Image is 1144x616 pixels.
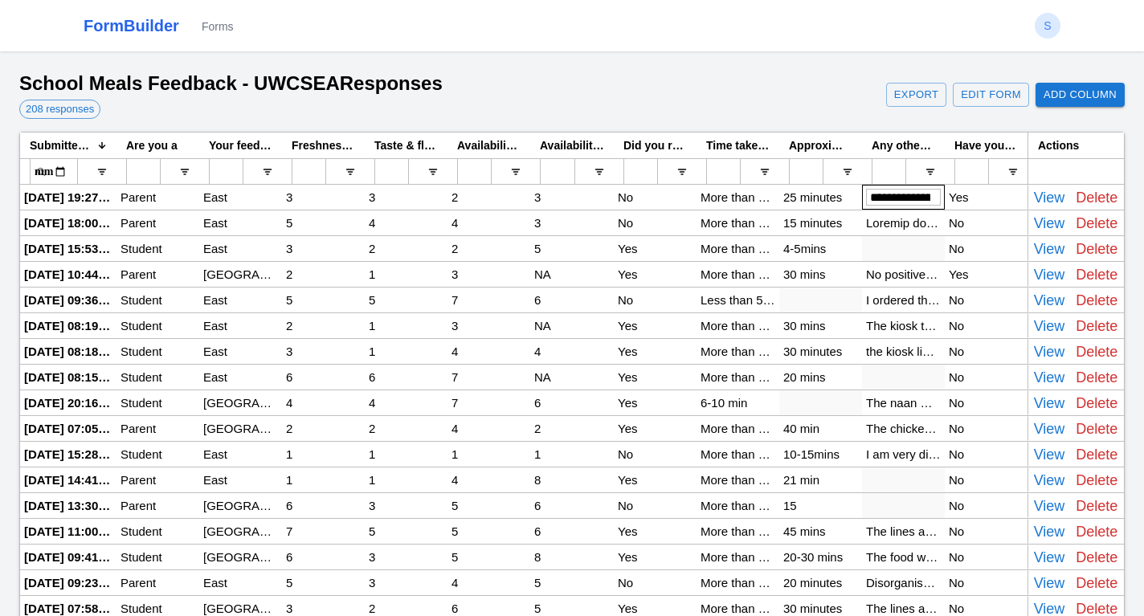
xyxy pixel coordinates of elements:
[365,288,447,312] div: 5
[1072,210,1122,236] button: Delete Response
[447,390,530,415] div: 7
[697,442,779,467] div: More than 10 min
[282,313,365,338] div: 2
[530,210,614,235] div: 3
[199,288,282,312] div: East
[789,158,823,185] input: Approximately how much time did it take to get your food? Filter Input
[1072,493,1122,519] button: Delete Response
[282,519,365,544] div: 7
[925,167,935,177] button: Open Filter Menu
[116,262,199,287] div: Parent
[697,365,779,390] div: More than 10 min
[614,262,697,287] div: Yes
[862,545,945,569] div: The food was cold and the portions were tiny. My fish was [PERSON_NAME] and cold. Luckily I didn’...
[1030,339,1069,365] button: View Details
[1030,365,1069,390] button: View Details
[447,185,530,210] div: 2
[614,519,697,544] div: Yes
[697,262,779,287] div: More than 10 min
[1030,185,1069,210] button: View Details
[760,167,770,177] button: Open Filter Menu
[614,416,697,441] div: Yes
[1072,519,1122,545] button: Delete Response
[345,167,355,177] button: Open Filter Menu
[209,139,272,152] span: Your feedback is related to which campus:
[706,158,741,185] input: Time taken to get the order at the kiosk? Filter Input
[282,185,365,210] div: 3
[116,365,199,390] div: Student
[365,493,447,518] div: 3
[116,313,199,338] div: Student
[945,262,1028,287] div: Yes
[945,390,1028,415] div: No
[282,493,365,518] div: 6
[199,519,282,544] div: [GEOGRAPHIC_DATA]
[282,339,365,364] div: 3
[365,210,447,235] div: 4
[843,167,852,177] button: Open Filter Menu
[199,416,282,441] div: [GEOGRAPHIC_DATA]
[872,139,935,152] span: Any other feedback or experiences you would like to share.
[614,442,697,467] div: No
[614,365,697,390] div: Yes
[20,442,116,467] div: [DATE] 15:28:50
[199,570,282,595] div: East
[779,185,862,210] div: 25 minutes
[1038,139,1079,152] span: Actions
[1036,83,1125,108] button: Add Column
[623,158,658,185] input: Did you receive exactly what you ordered for? Filter Input
[20,288,116,312] div: [DATE] 09:36:44
[282,365,365,390] div: 6
[20,101,100,117] span: 208 responses
[945,416,1028,441] div: No
[447,236,530,261] div: 2
[614,390,697,415] div: Yes
[199,545,282,569] div: [GEOGRAPHIC_DATA]
[1030,570,1069,596] button: View Details
[1030,262,1069,288] button: View Details
[1072,467,1122,493] button: Delete Response
[697,390,779,415] div: 6-10 min
[365,390,447,415] div: 4
[20,236,116,261] div: [DATE] 15:53:10
[954,158,989,185] input: Have you sent an email to the school regarding your experiences? Filter Input
[447,545,530,569] div: 5
[530,185,614,210] div: 3
[779,545,862,569] div: 20-30 mins
[20,185,116,210] div: [DATE] 19:27:14
[1072,365,1122,390] button: Delete Response
[1030,416,1069,442] button: View Details
[779,442,862,467] div: 10-15mins
[779,570,862,595] div: 20 minutes
[199,339,282,364] div: East
[779,262,862,287] div: 30 mins
[126,139,178,152] span: Are you a
[84,14,179,37] a: FormBuilder
[374,139,438,152] span: Taste & flavour (1 being worst, 10 being best about the school canteen food)
[540,139,604,152] span: Availability of food options eg. nut-free, gluten-free, vegetarian, vegan (1 being least, 10 bein...
[697,519,779,544] div: More than 10 min
[20,313,116,338] div: [DATE] 08:19:42
[706,139,770,152] span: Time taken to get the order at the kiosk?
[199,365,282,390] div: East
[953,83,1029,108] a: Edit Form
[263,167,272,177] button: Open Filter Menu
[1030,493,1069,519] button: View Details
[945,288,1028,312] div: No
[20,210,116,235] div: [DATE] 18:00:11
[282,467,365,492] div: 1
[447,570,530,595] div: 4
[945,236,1028,261] div: No
[862,288,945,312] div: I ordered the grilled chicken, but it was very misleading and was not grilled chicken at all.
[180,167,190,177] button: Open Filter Menu
[697,493,779,518] div: More than 10 min
[116,545,199,569] div: Student
[292,158,326,185] input: Freshness of Food (1 being worst, 10 being best about the school canteen food) Filter Input
[30,139,94,152] span: Submitted At
[1030,313,1069,339] button: View Details
[1072,416,1122,442] button: Delete Response
[282,288,365,312] div: 5
[697,416,779,441] div: More than 10 min
[116,185,199,210] div: Parent
[1072,390,1122,416] button: Delete Response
